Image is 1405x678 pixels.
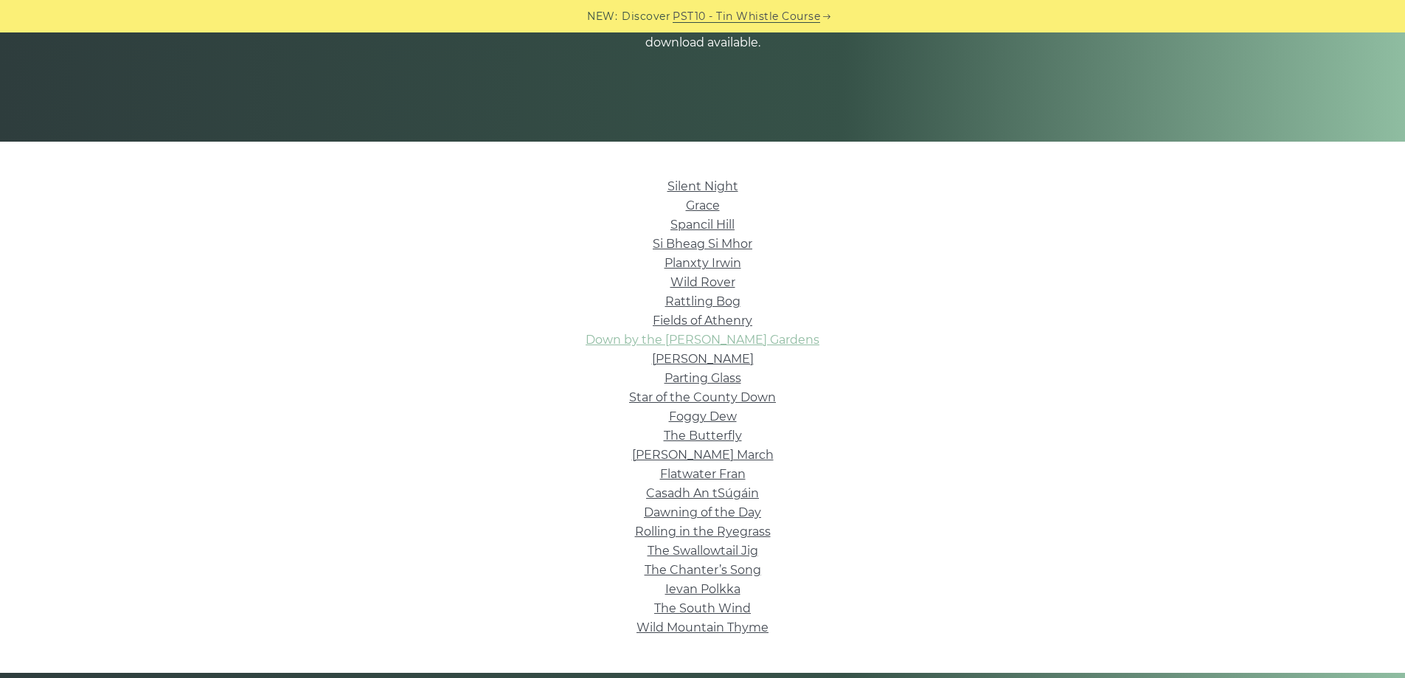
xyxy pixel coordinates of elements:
[669,409,737,423] a: Foggy Dew
[670,218,735,232] a: Spancil Hill
[644,505,761,519] a: Dawning of the Day
[636,620,769,634] a: Wild Mountain Thyme
[653,314,752,328] a: Fields of Athenry
[670,275,735,289] a: Wild Rover
[629,390,776,404] a: Star of the County Down
[673,8,820,25] a: PST10 - Tin Whistle Course
[645,563,761,577] a: The Chanter’s Song
[586,333,819,347] a: Down by the [PERSON_NAME] Gardens
[653,237,752,251] a: Si­ Bheag Si­ Mhor
[622,8,670,25] span: Discover
[660,467,746,481] a: Flatwater Fran
[635,525,771,539] a: Rolling in the Ryegrass
[646,486,759,500] a: Casadh An tSúgáin
[654,601,751,615] a: The South Wind
[665,582,740,596] a: Ievan Polkka
[648,544,758,558] a: The Swallowtail Jig
[665,371,741,385] a: Parting Glass
[664,429,742,443] a: The Butterfly
[665,294,740,308] a: Rattling Bog
[587,8,617,25] span: NEW:
[686,198,720,212] a: Grace
[665,256,741,270] a: Planxty Irwin
[632,448,774,462] a: [PERSON_NAME] March
[652,352,754,366] a: [PERSON_NAME]
[667,179,738,193] a: Silent Night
